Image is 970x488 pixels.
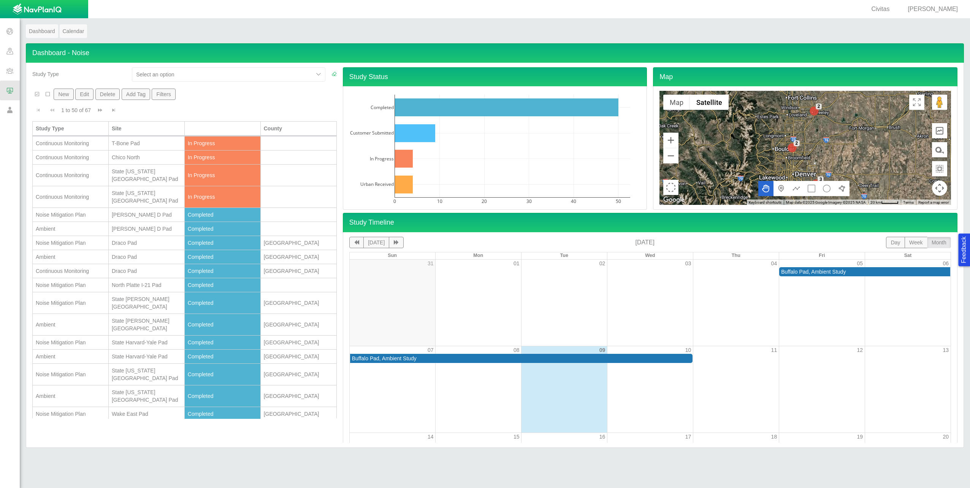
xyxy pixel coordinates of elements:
button: Map camera controls [932,181,947,196]
div: Completed [188,253,257,261]
div: Completed [188,211,257,219]
a: 07 [428,347,434,353]
button: Edit [75,89,94,100]
div: [GEOGRAPHIC_DATA] [264,239,333,247]
td: Completed [185,336,261,350]
a: 15 [514,434,520,440]
td: Continuous Monitoring [33,165,109,186]
button: month [927,237,951,248]
td: Continuous Monitoring [33,151,109,165]
div: Noise Mitigation Plan [36,339,105,346]
a: 03 [685,260,691,266]
a: 11 [771,347,777,353]
button: week [905,237,927,248]
button: Add a marker [773,181,789,196]
a: Clear Filters [331,70,337,78]
div: Noise Mitigation Plan [36,281,105,289]
button: Zoom out [663,148,678,163]
div: 1 to 50 of 67 [58,106,94,117]
td: In Progress [185,151,261,165]
button: Map Scale: 20 km per 42 pixels [868,200,901,205]
td: In Progress [185,136,261,151]
img: Google [661,195,686,205]
td: Ambient [33,385,109,407]
button: next [389,237,403,248]
h4: Dashboard - Noise [26,43,964,63]
div: State [US_STATE][GEOGRAPHIC_DATA] Pad [112,189,181,204]
button: Measure [932,142,947,157]
div: Completed [188,299,257,307]
td: T-Bone Pad [109,136,185,151]
span: Wed [645,253,655,258]
a: Terms (opens in new tab) [903,200,914,204]
div: Wake East Pad [112,410,181,418]
button: Move the map [758,181,773,196]
td: Completed [185,236,261,250]
div: Ambient [36,392,105,400]
div: [GEOGRAPHIC_DATA] [264,392,333,400]
th: County [261,121,337,136]
td: Completed [185,350,261,364]
td: Completed [185,407,261,421]
div: Ambient [36,253,105,261]
button: Zoom in [663,133,678,148]
div: In Progress [188,139,257,147]
a: Calendar [60,24,87,38]
div: Pagination [32,103,337,117]
button: Draw a multipoint line [789,181,804,196]
td: Completed [185,385,261,407]
a: 09 [599,347,605,353]
td: Arapahoe County [261,292,337,314]
td: Bennett D Pad [109,208,185,222]
a: Open this area in Google Maps (opens a new window) [661,195,686,205]
td: State La Plata Pad [109,165,185,186]
td: In Progress [185,165,261,186]
div: Draco Pad [112,253,181,261]
td: Noise Mitigation Plan [33,278,109,292]
div: Completed [188,339,257,346]
button: Keyboard shortcuts [749,200,781,205]
div: Completed [188,281,257,289]
div: [GEOGRAPHIC_DATA] [264,299,333,307]
div: State [PERSON_NAME][GEOGRAPHIC_DATA] [112,295,181,311]
td: State Blanca West Pad [109,314,185,336]
button: Select area [663,180,678,195]
a: 20 [943,434,949,440]
td: State Harvard-Yale Pad [109,350,185,364]
div: In Progress [188,193,257,201]
td: Completed [185,250,261,264]
button: Show satellite imagery [690,95,729,110]
td: Ambient [33,350,109,364]
div: North Platte I-21 Pad [112,281,181,289]
div: [GEOGRAPHIC_DATA] [264,267,333,275]
td: Weld County [261,236,337,250]
div: State [US_STATE][GEOGRAPHIC_DATA] Pad [112,168,181,183]
h4: Study Status [343,67,647,87]
a: 05 [857,260,863,266]
th: Study Type [33,121,109,136]
div: Noise Mitigation Plan [36,299,105,307]
td: Chico North [109,151,185,165]
a: 01 [514,260,520,266]
div: Site [112,125,181,132]
div: Continuous Monitoring [36,267,105,275]
div: [PERSON_NAME] D Pad [112,211,181,219]
a: Report a map error [918,200,949,204]
td: State La Plata Pad [109,385,185,407]
div: Completed [188,267,257,275]
a: 16 [599,434,605,440]
div: Completed [188,321,257,328]
div: Noise Mitigation Plan [36,239,105,247]
a: 17 [685,434,691,440]
button: Filters [152,89,176,100]
div: Chico North [112,154,181,161]
a: 14 [428,434,434,440]
td: Continuous Monitoring [33,264,109,278]
div: T-Bone Pad [112,139,181,147]
td: Completed [185,364,261,385]
span: 20 km [870,200,881,204]
td: Arapahoe County [261,364,337,385]
button: Draw a circle [819,181,834,196]
td: Draco Pad [109,264,185,278]
div: Status [188,125,257,132]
